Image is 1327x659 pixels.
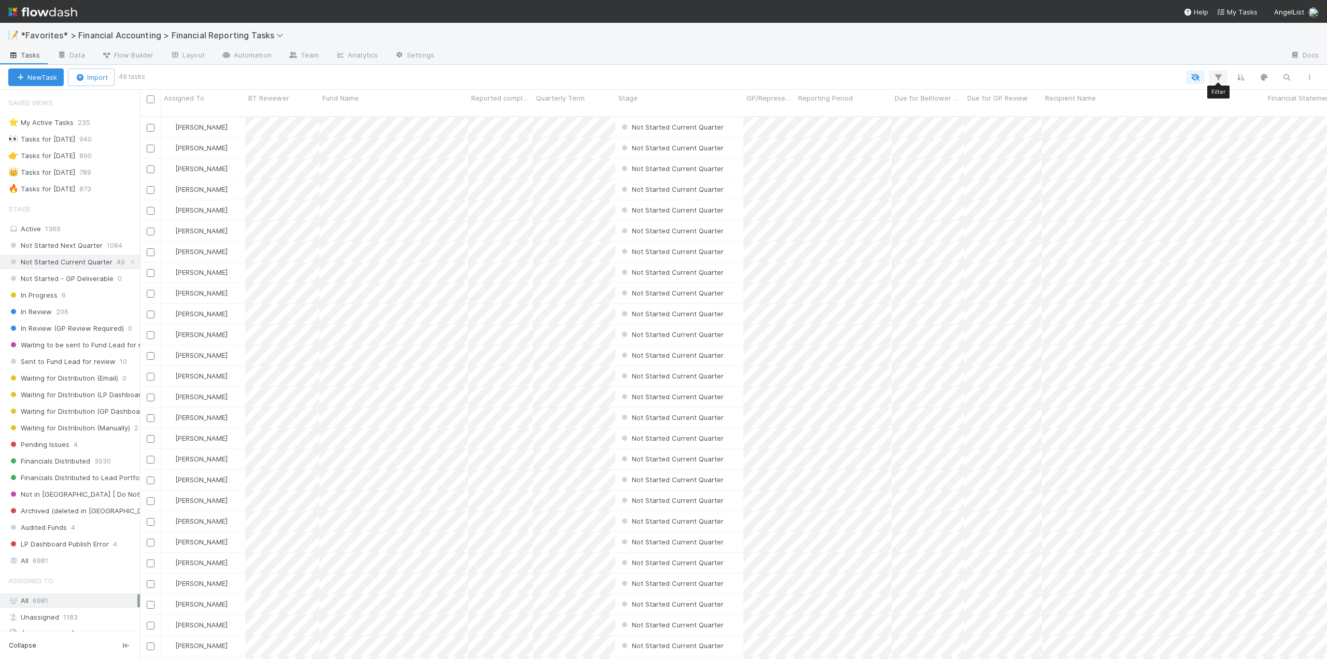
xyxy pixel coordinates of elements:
input: Toggle Row Selected [147,145,154,152]
span: Audited Funds [8,521,67,534]
span: Not Started Current Quarter [8,256,112,269]
span: 10 [120,355,127,368]
span: AngelList [1274,8,1304,16]
input: Toggle Row Selected [147,435,154,443]
div: Not Started Current Quarter [619,599,724,609]
span: 4 [113,538,117,551]
span: Not Started Current Quarter [619,496,724,504]
span: Not Started Current Quarter [619,434,724,442]
span: 👉 [8,151,19,160]
div: [PERSON_NAME] [165,557,228,568]
span: Fund Name [322,93,359,103]
div: [PERSON_NAME] [165,578,228,588]
span: [PERSON_NAME] [175,413,228,422]
span: [PERSON_NAME] [175,475,228,484]
input: Toggle Row Selected [147,207,154,215]
img: avatar_d7f67417-030a-43ce-a3ce-a315a3ccfd08.png [165,206,174,214]
span: Not Started Current Quarter [619,600,724,608]
div: Not Started Current Quarter [619,495,724,506]
a: Docs [1282,48,1327,64]
div: Tasks for [DATE] [8,183,75,195]
img: avatar_fee1282a-8af6-4c79-b7c7-bf2cfad99775.png [165,289,174,297]
span: [PERSON_NAME] [22,629,74,638]
span: Not Started Current Quarter [619,455,724,463]
img: logo-inverted-e16ddd16eac7371096b0.svg [8,3,77,21]
span: [PERSON_NAME] [175,351,228,359]
input: Toggle Row Selected [147,601,154,609]
img: avatar_c0d2ec3f-77e2-40ea-8107-ee7bdb5edede.png [165,227,174,235]
a: Data [49,48,93,64]
input: Toggle Row Selected [147,497,154,505]
input: Toggle Row Selected [147,124,154,132]
span: 3930 [94,455,111,468]
span: Not Started Current Quarter [619,144,724,152]
div: [PERSON_NAME] [165,599,228,609]
div: [PERSON_NAME] [165,537,228,547]
div: [PERSON_NAME] [165,143,228,153]
img: avatar_fee1282a-8af6-4c79-b7c7-bf2cfad99775.png [165,123,174,131]
div: [PERSON_NAME] [165,474,228,485]
span: Flow Builder [102,50,153,60]
div: Tasks for [DATE] [8,166,75,179]
span: [PERSON_NAME] [175,123,228,131]
div: [PERSON_NAME] [165,122,228,132]
div: Not Started Current Quarter [619,620,724,630]
span: Not Started Current Quarter [619,289,724,297]
span: [PERSON_NAME] [175,517,228,525]
span: Not Started Current Quarter [619,185,724,193]
span: Not Started Current Quarter [619,247,724,256]
img: avatar_705f3a58-2659-4f93-91ad-7a5be837418b.png [165,144,174,152]
span: Not Started Current Quarter [619,268,724,276]
input: Toggle Row Selected [147,352,154,360]
span: [PERSON_NAME] [175,372,228,380]
div: Not Started Current Quarter [619,184,724,194]
img: avatar_d7f67417-030a-43ce-a3ce-a315a3ccfd08.png [165,185,174,193]
div: Not Started Current Quarter [619,329,724,340]
span: Not Started Current Quarter [619,641,724,650]
div: [PERSON_NAME] [165,329,228,340]
span: Collapse [9,641,36,650]
span: Not Started Current Quarter [619,579,724,587]
img: avatar_030f5503-c087-43c2-95d1-dd8963b2926c.png [165,621,174,629]
span: Not Started - GP Deliverable [8,272,114,285]
span: Recipient Name [1045,93,1096,103]
span: Archived (deleted in [GEOGRAPHIC_DATA]) [8,504,159,517]
span: Not Started Current Quarter [619,372,724,380]
span: 6 [62,289,66,302]
span: Not Started Current Quarter [619,413,724,422]
span: 873 [79,183,102,195]
input: Toggle Row Selected [147,373,154,381]
input: Toggle Row Selected [147,642,154,650]
a: Team [280,48,327,64]
span: Not Started Next Quarter [8,239,103,252]
div: Not Started Current Quarter [619,163,724,174]
input: Toggle All Rows Selected [147,95,154,103]
img: avatar_e5ec2f5b-afc7-4357-8cf1-2139873d70b1.png [165,413,174,422]
span: Tasks [8,50,40,60]
span: Not Started Current Quarter [619,538,724,546]
span: [PERSON_NAME] [175,268,228,276]
span: Not Started Current Quarter [619,475,724,484]
span: 789 [79,166,102,179]
a: Analytics [327,48,386,64]
div: All [8,554,137,567]
div: [PERSON_NAME] [165,350,228,360]
span: 235 [78,116,101,129]
span: Due for GP Review [967,93,1028,103]
img: avatar_c7c7de23-09de-42ad-8e02-7981c37ee075.png [165,392,174,401]
button: NewTask [8,68,64,86]
div: Tasks for [DATE] [8,133,75,146]
span: LP Dashboard Publish Error [8,538,109,551]
span: Pending Issues [8,438,69,451]
input: Toggle Row Selected [147,559,154,567]
div: [PERSON_NAME] [165,288,228,298]
span: 👑 [8,167,19,176]
div: [PERSON_NAME] [165,309,228,319]
div: Unassigned [8,611,137,624]
span: 1084 [107,239,122,252]
span: [PERSON_NAME] [175,227,228,235]
small: 49 tasks [119,72,145,81]
div: All [8,594,137,607]
input: Toggle Row Selected [147,248,154,256]
span: Assigned To [8,570,53,591]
